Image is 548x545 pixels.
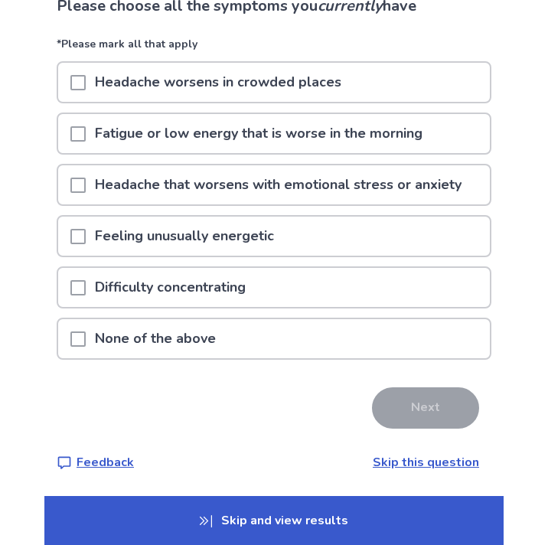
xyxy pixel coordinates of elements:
[86,114,432,153] p: Fatigue or low energy that is worse in the morning
[44,496,504,545] p: Skip and view results
[86,63,351,102] p: Headache worsens in crowded places
[86,217,283,256] p: Feeling unusually energetic
[57,453,134,472] a: Feedback
[57,36,491,61] p: *Please mark all that apply
[86,165,471,204] p: Headache that worsens with emotional stress or anxiety
[373,454,479,471] a: Skip this question
[86,319,225,358] p: None of the above
[86,268,255,307] p: Difficulty concentrating
[77,453,134,472] p: Feedback
[372,387,479,429] button: Next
